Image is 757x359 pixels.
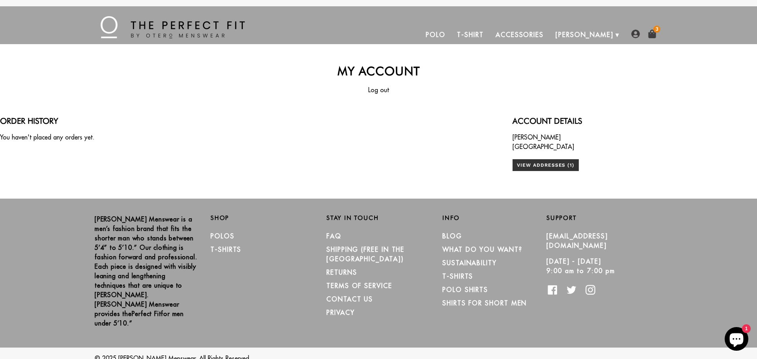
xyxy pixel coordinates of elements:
[211,246,241,253] a: T-Shirts
[326,232,341,240] a: FAQ
[546,232,608,249] a: [EMAIL_ADDRESS][DOMAIN_NAME]
[420,25,451,44] a: Polo
[442,286,488,294] a: Polo Shirts
[326,282,392,290] a: TERMS OF SERVICE
[326,268,357,276] a: RETURNS
[631,30,640,38] img: user-account-icon.png
[648,30,656,38] img: shopping-bag-icon.png
[653,26,660,33] span: 3
[101,16,245,38] img: The Perfect Fit - by Otero Menswear - Logo
[326,309,354,316] a: PRIVACY
[442,232,462,240] a: Blog
[326,246,405,263] a: SHIPPING (Free in the [GEOGRAPHIC_DATA])
[132,310,161,318] strong: Perfect Fit
[211,232,235,240] a: Polos
[442,299,527,307] a: Shirts for Short Men
[490,25,550,44] a: Accessories
[513,116,757,126] h2: Account Details
[442,259,497,267] a: Sustainability
[648,30,656,38] a: 3
[442,272,473,280] a: T-Shirts
[451,25,489,44] a: T-Shirt
[368,86,389,94] a: Log out
[95,214,199,328] p: [PERSON_NAME] Menswear is a men’s fashion brand that fits the shorter man who stands between 5’4”...
[513,132,757,151] p: [PERSON_NAME] [GEOGRAPHIC_DATA]
[326,295,373,303] a: CONTACT US
[326,214,431,221] h2: Stay in Touch
[546,257,651,275] p: [DATE] - [DATE] 9:00 am to 7:00 pm
[722,327,751,353] inbox-online-store-chat: Shopify online store chat
[211,214,315,221] h2: Shop
[546,214,662,221] h2: Support
[550,25,619,44] a: [PERSON_NAME]
[513,159,579,171] a: View Addresses (1)
[442,246,522,253] a: What Do You Want?
[442,214,546,221] h2: Info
